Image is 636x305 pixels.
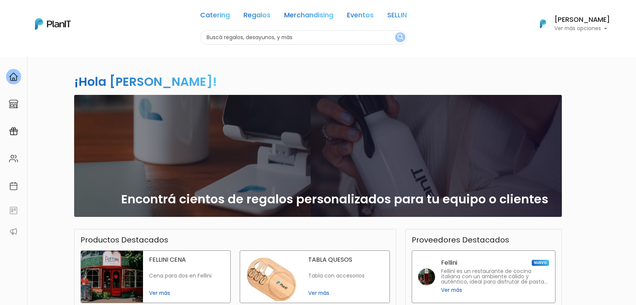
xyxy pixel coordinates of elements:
p: TABLA QUESOS [308,257,383,263]
img: PlanIt Logo [35,18,71,30]
a: fellini cena FELLINI CENA Cena para dos en Fellini Ver más [81,250,231,303]
span: Ver más [441,286,462,294]
p: Cena para dos en Fellini [149,273,224,279]
h6: [PERSON_NAME] [554,17,610,23]
span: Ver más [149,289,224,297]
p: Fellini es un restaurante de cocina italiana con un ambiente cálido y auténtico, ideal para disfr... [441,269,549,285]
img: feedback-78b5a0c8f98aac82b08bfc38622c3050aee476f2c9584af64705fc4e61158814.svg [9,206,18,215]
img: partners-52edf745621dab592f3b2c58e3bca9d71375a7ef29c3b500c9f145b62cc070d4.svg [9,227,18,236]
img: campaigns-02234683943229c281be62815700db0a1741e53638e28bf9629b52c665b00959.svg [9,127,18,136]
a: SELLIN [387,12,407,21]
span: Ver más [308,289,383,297]
img: home-e721727adea9d79c4d83392d1f703f7f8bce08238fde08b1acbfd93340b81755.svg [9,72,18,81]
h3: Proveedores Destacados [412,235,509,244]
a: Catering [200,12,230,21]
a: Regalos [243,12,271,21]
span: NUEVO [532,260,549,266]
p: FELLINI CENA [149,257,224,263]
img: people-662611757002400ad9ed0e3c099ab2801c6687ba6c219adb57efc949bc21e19d.svg [9,154,18,163]
img: fellini cena [81,251,143,303]
p: Ver más opciones [554,26,610,31]
button: PlanIt Logo [PERSON_NAME] Ver más opciones [530,14,610,34]
img: calendar-87d922413cdce8b2cf7b7f5f62616a5cf9e4887200fb71536465627b3292af00.svg [9,181,18,191]
img: fellini [418,268,435,285]
img: PlanIt Logo [535,15,551,32]
h2: Encontrá cientos de regalos personalizados para tu equipo o clientes [121,192,548,206]
img: tabla quesos [240,251,302,303]
img: marketplace-4ceaa7011d94191e9ded77b95e3339b90024bf715f7c57f8cf31f2d8c509eaba.svg [9,99,18,108]
a: Fellini NUEVO Fellini es un restaurante de cocina italiana con un ambiente cálido y auténtico, id... [412,250,555,303]
p: Tabla con accesorios [308,273,383,279]
a: tabla quesos TABLA QUESOS Tabla con accesorios Ver más [240,250,390,303]
a: Merchandising [284,12,333,21]
img: search_button-432b6d5273f82d61273b3651a40e1bd1b912527efae98b1b7a1b2c0702e16a8d.svg [397,34,403,41]
h2: ¡Hola [PERSON_NAME]! [74,73,217,90]
input: Buscá regalos, desayunos, y más [200,30,407,45]
h3: Productos Destacados [81,235,168,244]
p: Fellini [441,260,457,266]
a: Eventos [347,12,374,21]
